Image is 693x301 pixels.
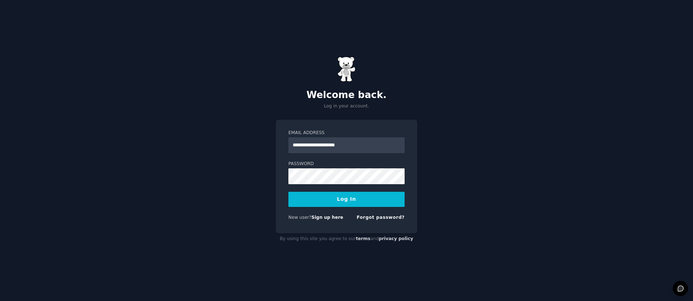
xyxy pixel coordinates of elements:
[288,192,405,207] button: Log In
[288,130,405,136] label: Email Address
[337,57,356,82] img: Gummy Bear
[276,89,417,101] h2: Welcome back.
[357,215,405,220] a: Forgot password?
[379,236,413,241] a: privacy policy
[276,233,417,245] div: By using this site you agree to our and
[288,215,311,220] span: New user?
[276,103,417,110] p: Log in your account.
[311,215,343,220] a: Sign up here
[356,236,370,241] a: terms
[288,161,405,167] label: Password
